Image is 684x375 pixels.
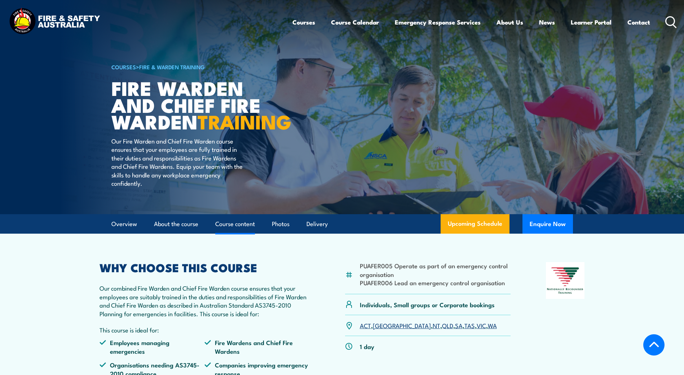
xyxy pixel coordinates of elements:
p: 1 day [360,342,374,350]
p: , , , , , , , [360,321,497,330]
a: Emergency Response Services [395,13,481,32]
a: Fire & Warden Training [139,63,205,71]
a: ACT [360,321,371,330]
a: About Us [497,13,523,32]
a: VIC [477,321,486,330]
a: NT [433,321,440,330]
a: WA [488,321,497,330]
p: Our combined Fire Warden and Chief Fire Warden course ensures that your employees are suitably tr... [100,284,310,318]
a: [GEOGRAPHIC_DATA] [373,321,431,330]
li: PUAFER005 Operate as part of an emergency control organisation [360,261,511,278]
p: Our Fire Warden and Chief Fire Warden course ensures that your employees are fully trained in the... [111,137,243,187]
a: Delivery [306,215,328,234]
a: Learner Portal [571,13,612,32]
a: Upcoming Schedule [441,214,509,234]
a: SA [455,321,463,330]
a: About the course [154,215,198,234]
li: PUAFER006 Lead an emergency control organisation [360,278,511,287]
img: Nationally Recognised Training logo. [546,262,585,299]
a: TAS [464,321,475,330]
h2: WHY CHOOSE THIS COURSE [100,262,310,272]
a: COURSES [111,63,136,71]
a: Contact [627,13,650,32]
a: Course Calendar [331,13,379,32]
p: Individuals, Small groups or Corporate bookings [360,300,495,309]
button: Enquire Now [522,214,573,234]
h1: Fire Warden and Chief Fire Warden [111,79,290,130]
p: This course is ideal for: [100,326,310,334]
a: Courses [292,13,315,32]
a: News [539,13,555,32]
strong: TRAINING [198,106,291,136]
li: Fire Wardens and Chief Fire Wardens [204,338,310,355]
h6: > [111,62,290,71]
a: Overview [111,215,137,234]
a: Course content [215,215,255,234]
a: QLD [442,321,453,330]
li: Employees managing emergencies [100,338,205,355]
a: Photos [272,215,290,234]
